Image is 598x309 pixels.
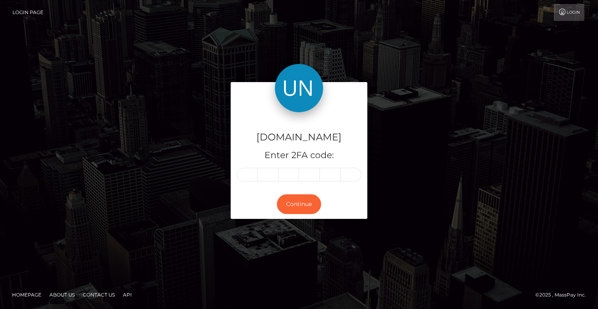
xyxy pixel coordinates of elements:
a: Login Page [12,4,43,21]
h5: Enter 2FA code: [237,149,361,162]
div: © 2025 , MassPay Inc. [535,290,592,299]
button: Continue [277,194,321,214]
a: Contact Us [80,288,118,301]
a: Login [554,4,584,21]
img: Unlockt.me [275,64,323,112]
h4: [DOMAIN_NAME] [237,130,361,144]
a: Homepage [9,288,45,301]
a: About Us [46,288,78,301]
a: API [120,288,135,301]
